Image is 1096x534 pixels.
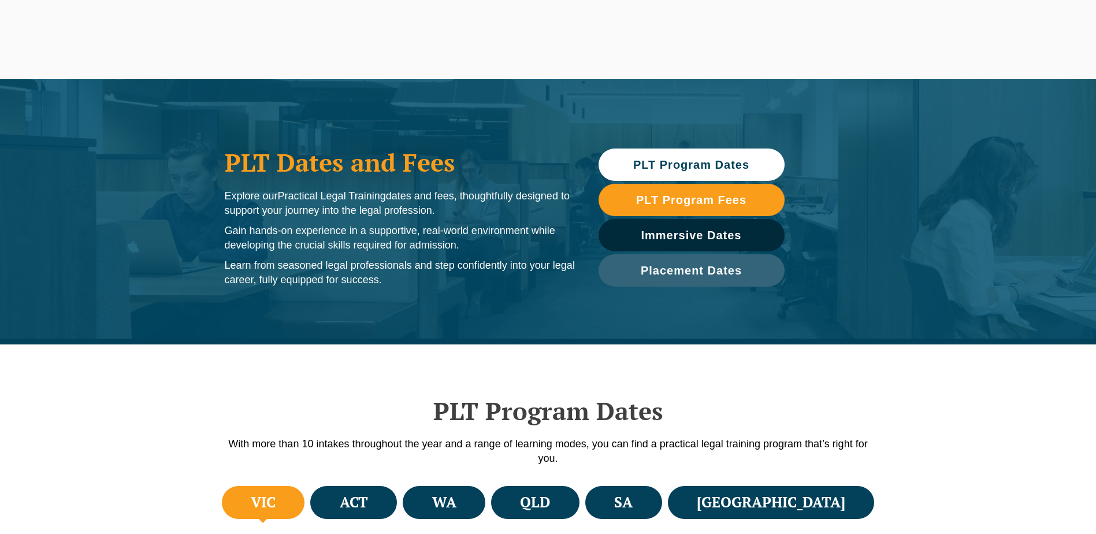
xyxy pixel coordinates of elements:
[225,258,575,287] p: Learn from seasoned legal professionals and step confidently into your legal career, fully equipp...
[219,396,878,425] h2: PLT Program Dates
[614,493,633,512] h4: SA
[225,189,575,218] p: Explore our dates and fees, thoughtfully designed to support your journey into the legal profession.
[599,254,785,287] a: Placement Dates
[251,493,276,512] h4: VIC
[599,149,785,181] a: PLT Program Dates
[432,493,456,512] h4: WA
[520,493,550,512] h4: QLD
[599,219,785,251] a: Immersive Dates
[633,159,749,170] span: PLT Program Dates
[340,493,368,512] h4: ACT
[697,493,845,512] h4: [GEOGRAPHIC_DATA]
[219,437,878,466] p: With more than 10 intakes throughout the year and a range of learning modes, you can find a pract...
[225,148,575,177] h1: PLT Dates and Fees
[599,184,785,216] a: PLT Program Fees
[225,224,575,253] p: Gain hands-on experience in a supportive, real-world environment while developing the crucial ski...
[278,190,386,202] span: Practical Legal Training
[636,194,746,206] span: PLT Program Fees
[641,229,742,241] span: Immersive Dates
[641,265,742,276] span: Placement Dates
